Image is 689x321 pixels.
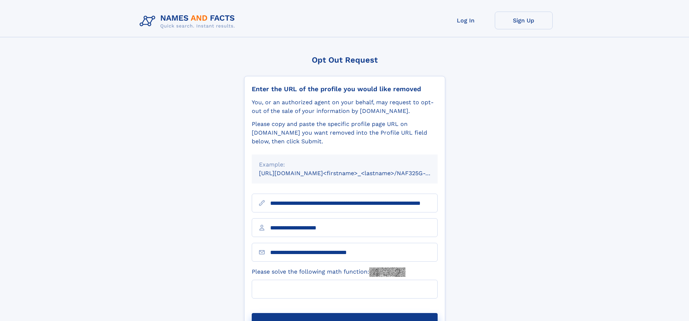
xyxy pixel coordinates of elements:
a: Log In [437,12,495,29]
small: [URL][DOMAIN_NAME]<firstname>_<lastname>/NAF325G-xxxxxxxx [259,170,451,177]
div: Example: [259,160,430,169]
div: Opt Out Request [244,55,445,64]
div: Please copy and paste the specific profile page URL on [DOMAIN_NAME] you want removed into the Pr... [252,120,438,146]
label: Please solve the following math function: [252,267,405,277]
div: Enter the URL of the profile you would like removed [252,85,438,93]
a: Sign Up [495,12,553,29]
img: Logo Names and Facts [137,12,241,31]
div: You, or an authorized agent on your behalf, may request to opt-out of the sale of your informatio... [252,98,438,115]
